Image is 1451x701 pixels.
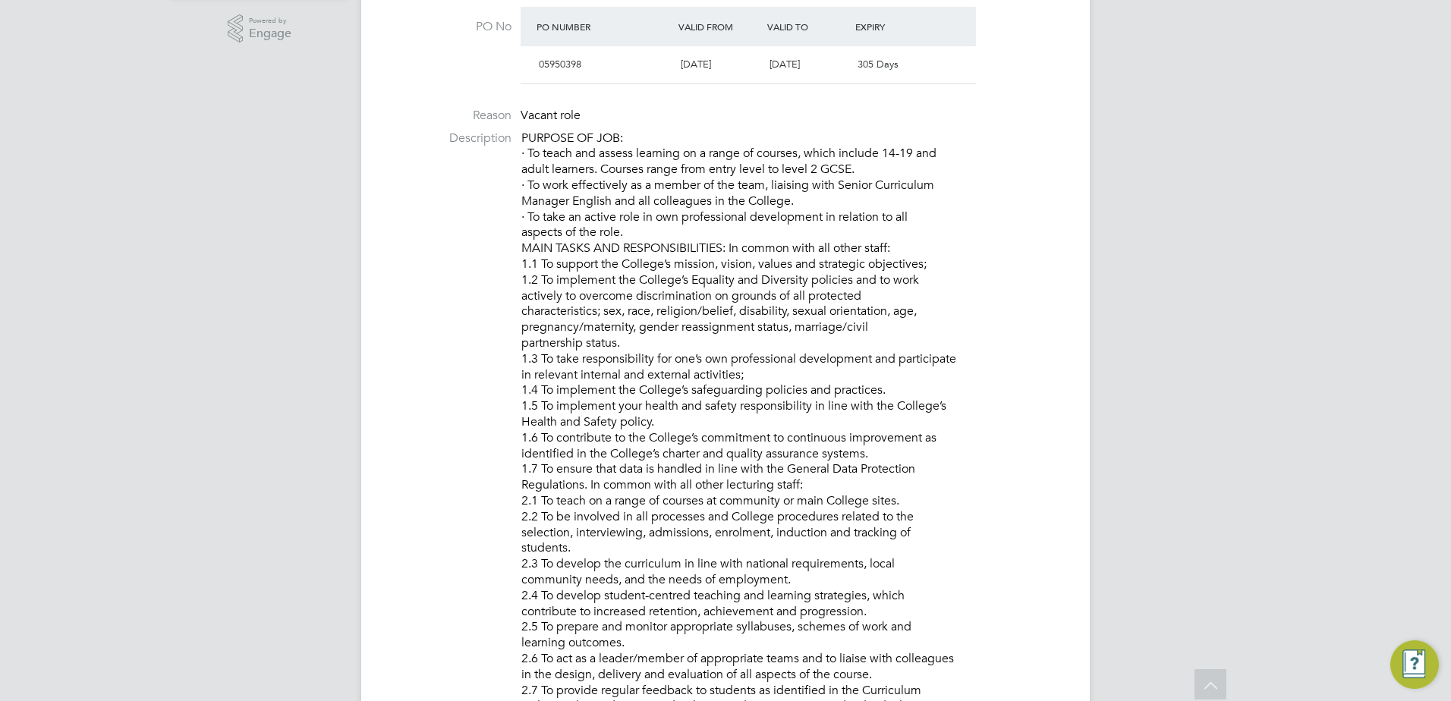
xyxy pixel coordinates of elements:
[675,13,763,40] div: Valid From
[770,58,800,71] span: [DATE]
[763,13,852,40] div: Valid To
[533,13,675,40] div: PO Number
[392,19,511,35] label: PO No
[521,108,581,123] span: Vacant role
[539,58,581,71] span: 05950398
[681,58,711,71] span: [DATE]
[1390,640,1439,689] button: Engage Resource Center
[392,108,511,124] label: Reason
[392,130,511,146] label: Description
[249,14,291,27] span: Powered by
[228,14,292,43] a: Powered byEngage
[858,58,899,71] span: 305 Days
[851,13,940,40] div: Expiry
[249,27,291,40] span: Engage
